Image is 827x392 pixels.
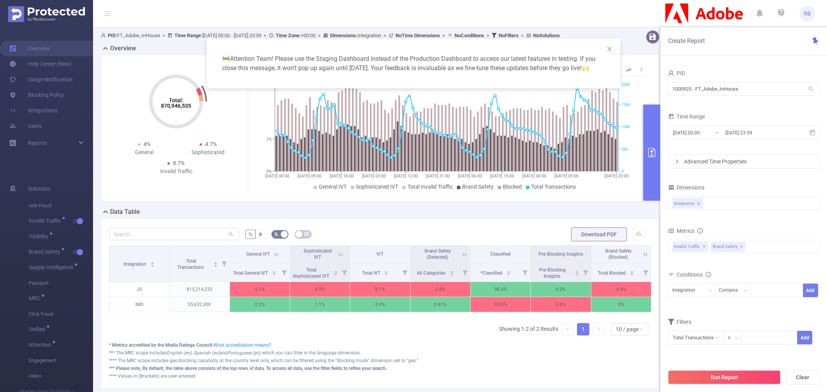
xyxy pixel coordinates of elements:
[672,198,703,208] li: Integration
[606,46,613,52] i: icon: close
[668,319,691,325] span: Filters
[668,113,705,120] span: Time Range
[698,228,703,234] i: icon: info-circle
[719,284,743,297] div: Contains
[674,199,695,209] div: Integration
[668,70,685,76] span: PID
[711,242,746,252] span: Brand Safety
[668,184,704,191] span: Dimensions
[706,272,711,277] i: icon: info-circle
[708,288,712,294] i: icon: down
[703,242,706,251] span: ✕
[672,242,708,252] span: Invalid Traffic
[734,335,739,341] i: icon: down
[728,331,736,344] div: ≥
[697,202,701,206] i: icon: close
[672,284,701,297] div: Integration
[582,64,589,72] span: highfive
[797,331,812,344] button: Add
[803,284,818,297] button: Add
[222,55,230,62] span: warning
[743,288,748,294] i: icon: down
[675,159,679,164] i: icon: right
[668,37,705,45] span: Create Report
[668,370,780,384] button: Run Report
[668,70,674,76] i: icon: user
[677,272,711,278] span: Conditions
[216,48,611,79] div: Attention Team! Please use the Staging Dashboard instead of the Production Dashboard to access ou...
[599,39,620,60] button: Close
[740,242,743,251] span: ✕
[725,127,787,138] input: End date
[672,127,735,138] input: Start date
[668,155,819,168] div: icon: rightAdvanced Time Properties
[786,370,819,384] button: Clear
[668,228,694,234] span: Metrics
